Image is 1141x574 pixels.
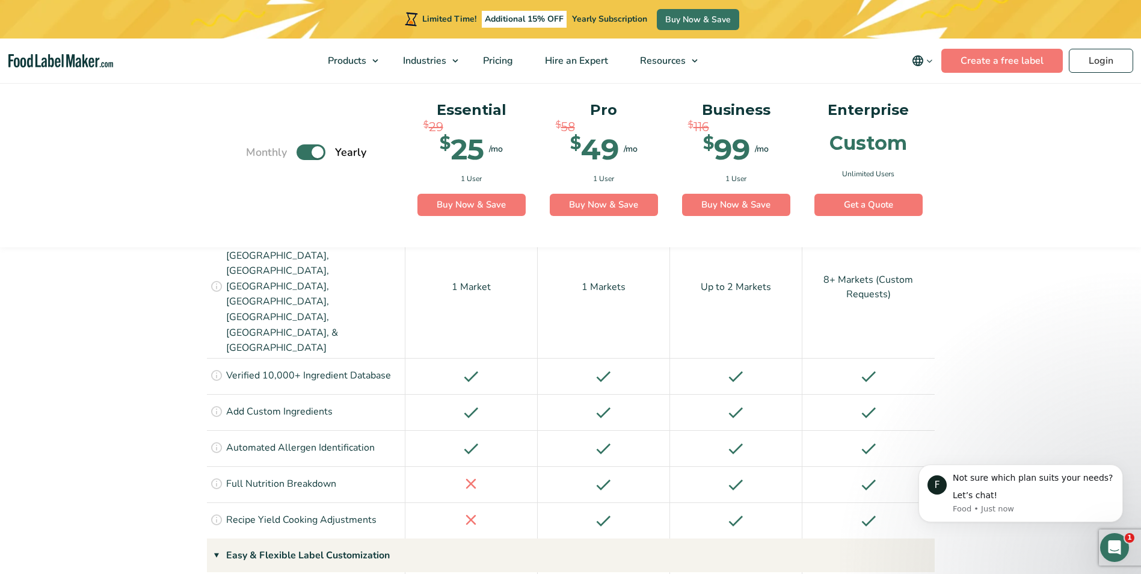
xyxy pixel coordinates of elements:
[226,477,336,492] p: Full Nutrition Breakdown
[570,135,619,164] div: 49
[417,99,526,122] p: Essential
[802,215,935,357] div: 8+ Markets (Custom Requests)
[1125,533,1134,543] span: 1
[538,215,670,357] div: 1 Markets
[900,446,1141,542] iframe: Intercom notifications message
[593,173,614,184] span: 1 User
[636,54,687,67] span: Resources
[207,539,935,572] div: Easy & Flexible Label Customization
[489,143,503,156] span: /mo
[1100,533,1129,562] iframe: Intercom live chat
[226,440,375,456] p: Automated Allergen Identification
[467,39,526,83] a: Pricing
[226,404,333,420] p: Add Custom Ingredients
[703,135,714,152] span: $
[417,194,526,217] a: Buy Now & Save
[405,215,538,357] div: 1 Market
[423,118,429,132] span: $
[541,54,609,67] span: Hire an Expert
[725,173,746,184] span: 1 User
[670,215,802,357] div: Up to 2 Markets
[829,134,907,153] div: Custom
[624,39,704,83] a: Resources
[550,194,658,217] a: Buy Now & Save
[429,118,443,136] span: 29
[482,11,567,28] span: Additional 15% OFF
[387,39,464,83] a: Industries
[814,194,923,217] a: Get a Quote
[440,135,484,164] div: 25
[657,9,739,30] a: Buy Now & Save
[479,54,514,67] span: Pricing
[572,13,647,25] span: Yearly Subscription
[941,49,1063,73] a: Create a free label
[226,217,402,356] p: Multi-Country Regulatory Compliance: [GEOGRAPHIC_DATA], [GEOGRAPHIC_DATA], [GEOGRAPHIC_DATA], [GE...
[440,135,451,152] span: $
[556,118,561,132] span: $
[682,99,790,122] p: Business
[335,144,366,161] span: Yearly
[226,368,391,384] p: Verified 10,000+ Ingredient Database
[682,194,790,217] a: Buy Now & Save
[529,39,621,83] a: Hire an Expert
[324,54,368,67] span: Products
[842,168,894,179] span: Unlimited Users
[561,118,575,136] span: 58
[246,144,287,161] span: Monthly
[399,54,447,67] span: Industries
[1069,49,1133,73] a: Login
[688,118,694,132] span: $
[814,99,923,122] p: Enterprise
[312,39,384,83] a: Products
[570,135,581,152] span: $
[550,99,658,122] p: Pro
[703,135,750,164] div: 99
[226,513,377,528] p: Recipe Yield Cooking Adjustments
[461,173,482,184] span: 1 User
[694,118,709,136] span: 116
[422,13,476,25] span: Limited Time!
[297,145,325,161] label: Toggle
[755,143,769,156] span: /mo
[624,143,638,156] span: /mo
